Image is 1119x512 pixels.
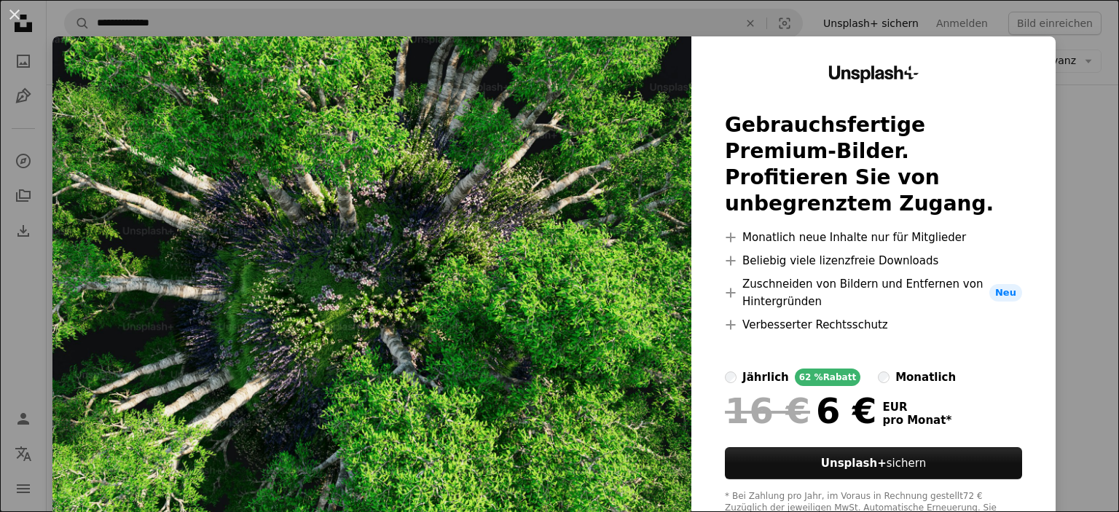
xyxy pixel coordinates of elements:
[883,414,952,427] span: pro Monat *
[895,369,956,386] div: monatlich
[725,252,1022,269] li: Beliebig viele lizenzfreie Downloads
[725,316,1022,334] li: Verbesserter Rechtsschutz
[742,369,789,386] div: jährlich
[821,457,887,470] strong: Unsplash+
[725,371,737,383] input: jährlich62 %Rabatt
[883,401,952,414] span: EUR
[725,392,810,430] span: 16 €
[725,392,876,430] div: 6 €
[725,112,1022,217] h2: Gebrauchsfertige Premium-Bilder. Profitieren Sie von unbegrenztem Zugang.
[725,275,1022,310] li: Zuschneiden von Bildern und Entfernen von Hintergründen
[795,369,860,386] div: 62 % Rabatt
[725,229,1022,246] li: Monatlich neue Inhalte nur für Mitglieder
[878,371,890,383] input: monatlich
[989,284,1022,302] span: Neu
[725,447,1022,479] button: Unsplash+sichern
